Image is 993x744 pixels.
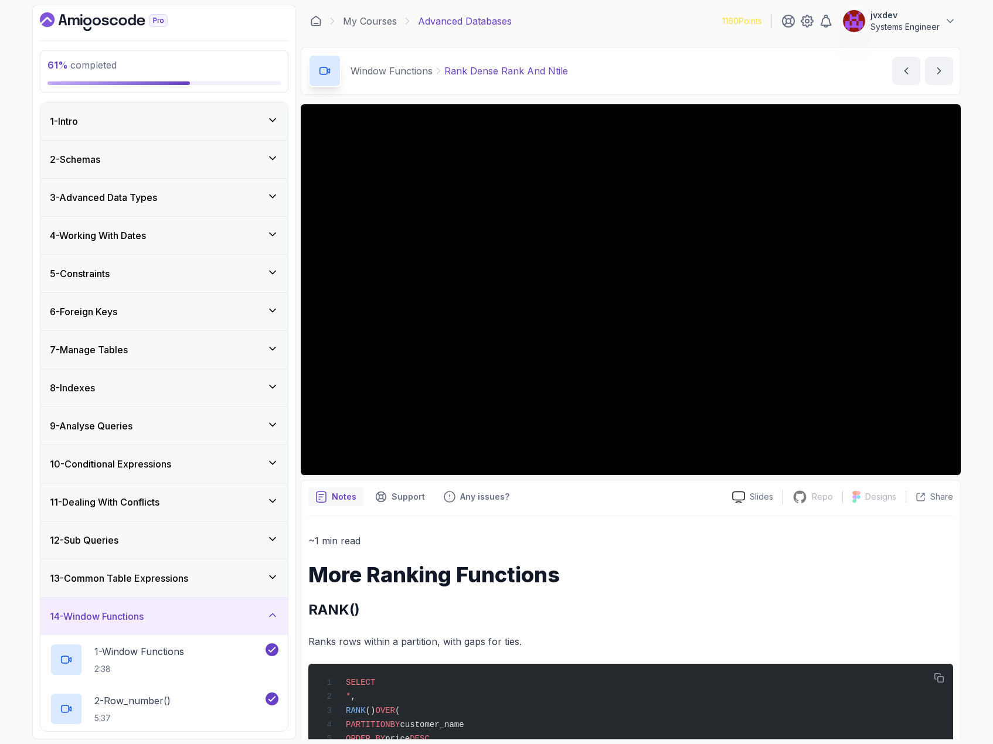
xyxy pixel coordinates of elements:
[842,9,956,33] button: user profile imagejvxdevSystems Engineer
[308,487,363,506] button: notes button
[47,59,68,71] span: 61 %
[332,491,356,503] p: Notes
[723,491,783,503] a: Slides
[50,643,278,676] button: 1-Window Functions2:38
[40,179,288,216] button: 3-Advanced Data Types
[385,734,410,743] span: price
[47,59,117,71] span: completed
[40,369,288,407] button: 8-Indexes
[310,15,322,27] a: Dashboard
[40,483,288,521] button: 11-Dealing With Conflicts
[392,491,425,503] p: Support
[50,495,159,509] h3: 11 - Dealing With Conflicts
[812,491,833,503] p: Repo
[400,720,464,729] span: customer_name
[94,712,171,724] p: 5:37
[925,57,953,85] button: next content
[50,267,110,281] h3: 5 - Constraints
[50,419,132,433] h3: 9 - Analyse Queries
[40,12,195,31] a: Dashboard
[870,9,940,21] p: jvxdev
[50,305,117,319] h3: 6 - Foreign Keys
[892,57,920,85] button: previous content
[437,487,516,506] button: Feedback button
[40,255,288,292] button: 5-Constraints
[40,103,288,140] button: 1-Intro
[308,533,953,549] p: ~1 min read
[50,457,171,471] h3: 10 - Conditional Expressions
[308,563,953,586] h1: More Ranking Functions
[308,633,953,650] p: Ranks rows within a partition, with gaps for ties.
[444,64,568,78] p: Rank Dense Rank And Ntile
[390,720,400,729] span: BY
[395,706,400,715] span: (
[368,487,432,506] button: Support button
[346,734,385,743] span: ORDER BY
[50,533,118,547] h3: 12 - Sub Queries
[94,644,184,658] p: 1 - Window Functions
[40,217,288,254] button: 4-Working With Dates
[40,445,288,483] button: 10-Conditional Expressions
[346,706,366,715] span: RANK
[50,152,100,166] h3: 2 - Schemas
[50,343,128,357] h3: 7 - Manage Tables
[40,293,288,330] button: 6-Foreign Keys
[346,678,375,687] span: SELECT
[301,104,961,475] iframe: 3 - RANK DENSE RANK and NTILE
[343,14,397,28] a: My Courses
[50,692,278,725] button: 2-Row_number()5:37
[750,491,773,503] p: Slides
[94,694,171,708] p: 2 - Row_number()
[906,491,953,503] button: Share
[346,720,390,729] span: PARTITION
[930,491,953,503] p: Share
[50,114,78,128] h3: 1 - Intro
[722,15,762,27] p: 1160 Points
[351,64,433,78] p: Window Functions
[40,331,288,368] button: 7-Manage Tables
[40,598,288,635] button: 14-Window Functions
[460,491,509,503] p: Any issues?
[40,141,288,178] button: 2-Schemas
[308,600,953,619] h2: RANK()
[50,190,157,204] h3: 3 - Advanced Data Types
[40,407,288,445] button: 9-Analyse Queries
[50,381,95,395] h3: 8 - Indexes
[40,521,288,559] button: 12-Sub Queries
[843,10,865,32] img: user profile image
[50,571,188,585] h3: 13 - Common Table Expressions
[50,228,146,243] h3: 4 - Working With Dates
[94,663,184,675] p: 2:38
[351,692,355,701] span: ,
[418,14,512,28] p: Advanced Databases
[50,609,144,623] h3: 14 - Window Functions
[410,734,430,743] span: DESC
[375,706,395,715] span: OVER
[870,21,940,33] p: Systems Engineer
[865,491,896,503] p: Designs
[366,706,376,715] span: ()
[40,559,288,597] button: 13-Common Table Expressions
